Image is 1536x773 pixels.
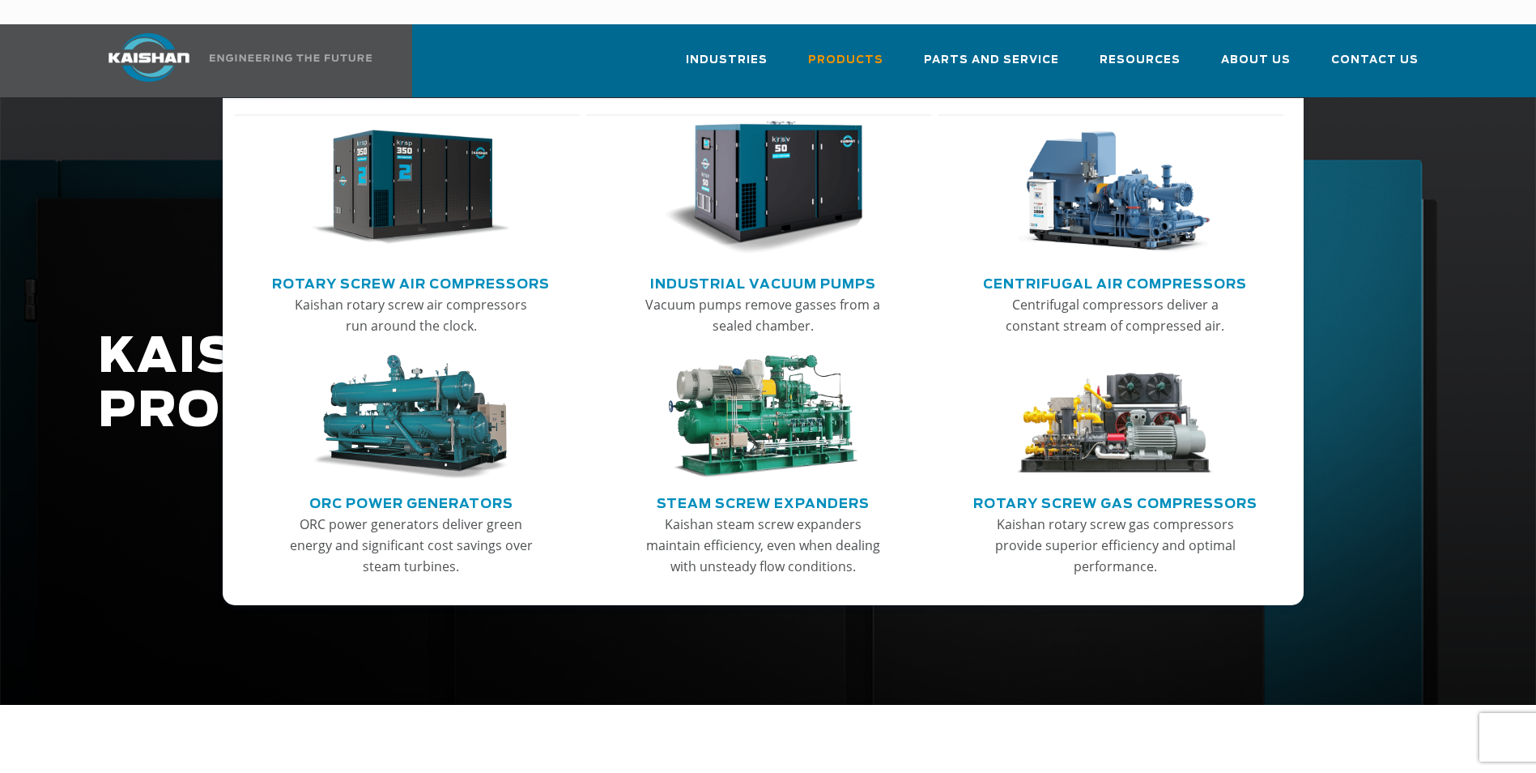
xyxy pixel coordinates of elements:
a: Rotary Screw Gas Compressors [973,489,1257,514]
a: Parts and Service [924,39,1059,94]
p: Centrifugal compressors deliver a constant stream of compressed air. [989,294,1241,336]
p: Kaishan steam screw expanders maintain efficiency, even when dealing with unsteady flow conditions. [636,514,889,577]
a: Industrial Vacuum Pumps [650,270,876,294]
span: Products [808,51,883,70]
a: Centrifugal Air Compressors [983,270,1247,294]
img: thumb-Centrifugal-Air-Compressors [1015,121,1215,255]
p: Vacuum pumps remove gasses from a sealed chamber. [636,294,889,336]
a: Industries [686,39,768,94]
img: thumb-Rotary-Screw-Gas-Compressors [1015,355,1215,480]
a: Resources [1100,39,1181,94]
span: Parts and Service [924,51,1059,70]
img: thumb-ORC-Power-Generators [311,355,510,480]
img: Engineering the future [210,54,372,62]
a: About Us [1221,39,1291,94]
span: Contact Us [1331,51,1419,70]
p: Kaishan rotary screw air compressors run around the clock. [285,294,538,336]
a: Contact Us [1331,39,1419,94]
a: Rotary Screw Air Compressors [272,270,550,294]
a: ORC Power Generators [309,489,513,514]
p: Kaishan rotary screw gas compressors provide superior efficiency and optimal performance. [989,514,1241,577]
a: Steam Screw Expanders [657,489,870,514]
span: Industries [686,51,768,70]
img: thumb-Rotary-Screw-Air-Compressors [311,121,510,255]
span: About Us [1221,51,1291,70]
img: thumb-Industrial-Vacuum-Pumps [663,121,862,255]
a: Kaishan USA [88,24,375,97]
span: Resources [1100,51,1181,70]
img: thumb-Steam-Screw-Expanders [663,355,862,480]
h1: KAISHAN PRODUCTS [98,331,1212,439]
img: kaishan logo [88,33,210,82]
a: Products [808,39,883,94]
p: ORC power generators deliver green energy and significant cost savings over steam turbines. [285,514,538,577]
